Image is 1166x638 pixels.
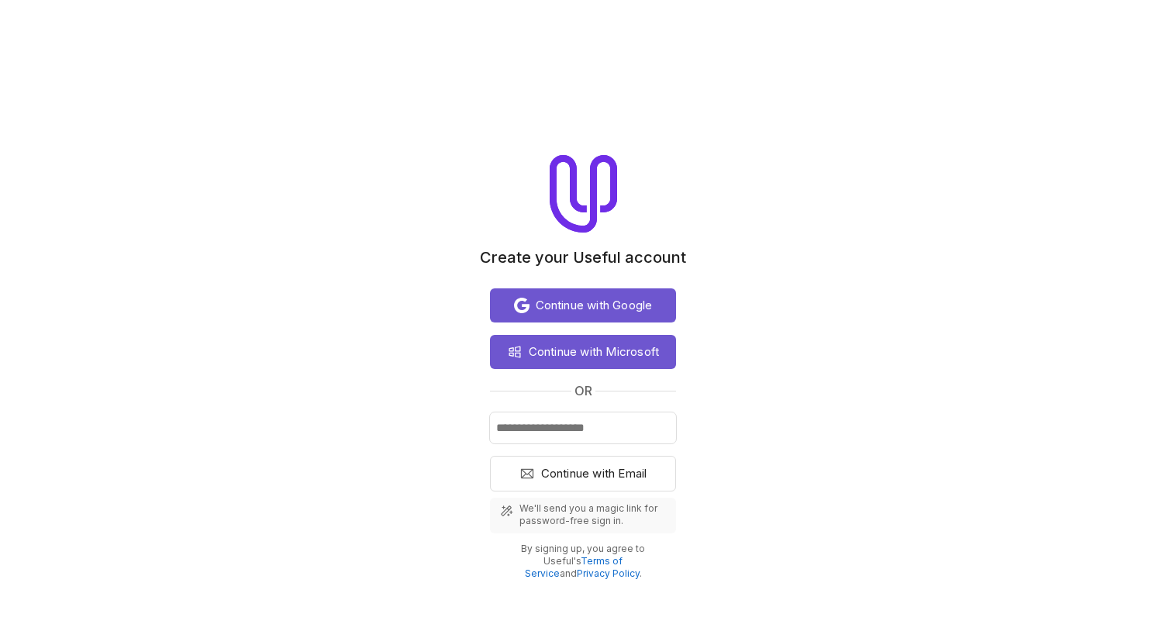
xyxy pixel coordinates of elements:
[525,555,623,579] a: Terms of Service
[502,543,664,580] p: By signing up, you agree to Useful's and .
[490,456,676,491] button: Continue with Email
[536,296,653,315] span: Continue with Google
[490,335,676,369] button: Continue with Microsoft
[490,288,676,322] button: Continue with Google
[480,248,686,267] h1: Create your Useful account
[574,381,592,400] span: or
[490,412,676,443] input: Email
[529,343,660,361] span: Continue with Microsoft
[577,567,640,579] a: Privacy Policy
[519,502,667,527] span: We'll send you a magic link for password-free sign in.
[541,464,647,483] span: Continue with Email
